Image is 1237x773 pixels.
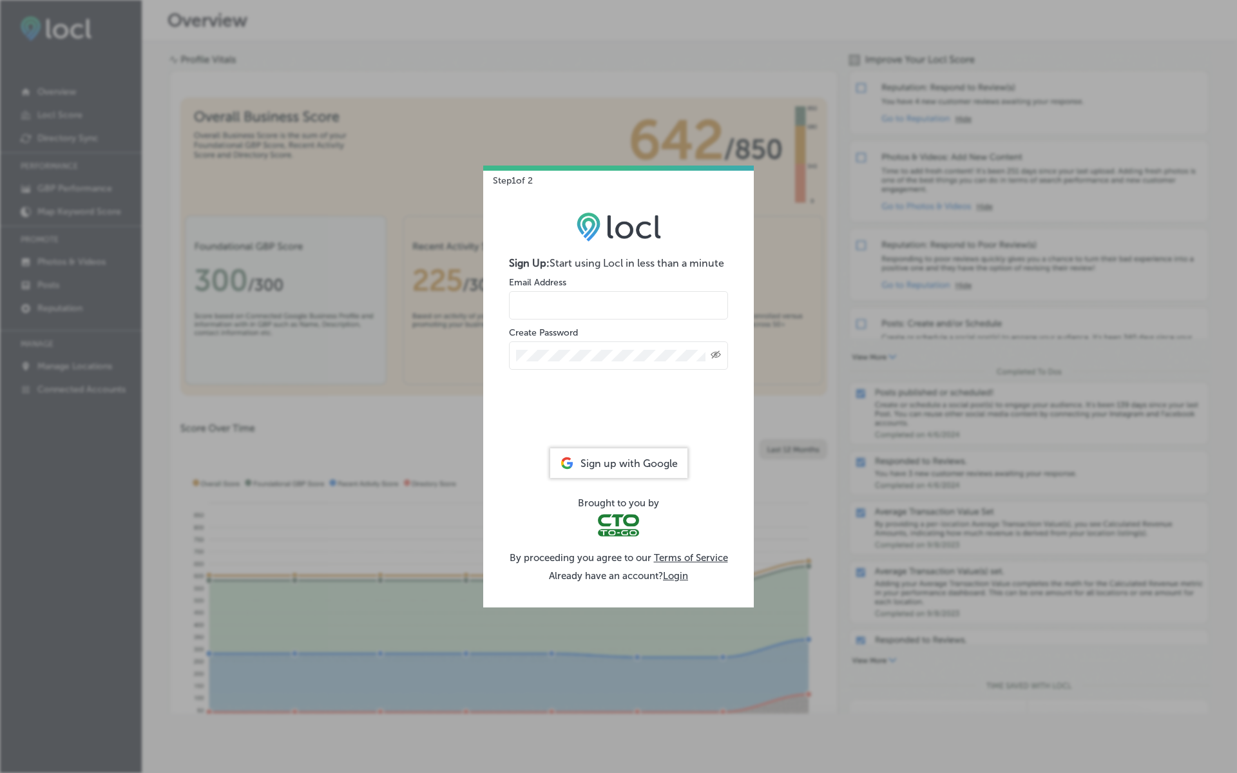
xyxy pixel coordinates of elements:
[509,257,550,269] strong: Sign Up:
[521,392,716,442] iframe: reCAPTCHA
[663,570,688,582] button: Login
[654,552,728,564] a: Terms of Service
[483,166,533,186] p: Step 1 of 2
[509,570,728,582] p: Already have an account?
[598,514,640,537] img: CTO TO GO
[509,277,566,288] label: Email Address
[509,497,728,509] div: Brought to you by
[509,552,728,564] p: By proceeding you agree to our
[711,350,721,361] span: Toggle password visibility
[509,327,578,338] label: Create Password
[577,212,661,242] img: LOCL logo
[550,257,724,269] span: Start using Locl in less than a minute
[550,448,687,478] div: Sign up with Google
